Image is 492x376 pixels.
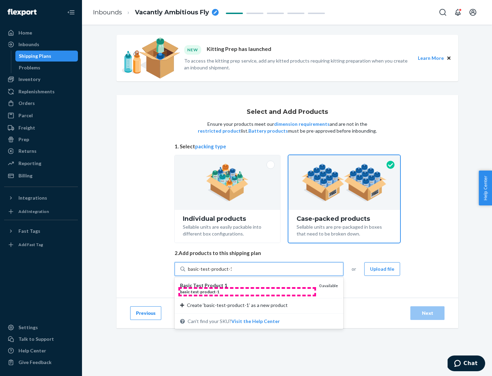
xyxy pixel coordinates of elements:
img: Flexport logo [8,9,37,16]
em: product [200,289,216,294]
button: Upload file [364,262,400,276]
div: Sellable units are pre-packaged in boxes that need to be broken down. [297,222,392,237]
div: Reporting [18,160,41,167]
button: Basic Test Product 1basic-test-product-10 availableCreate ‘basic-test-product-1’ as a new product... [231,318,280,325]
div: Sellable units are easily packable into different box configurations. [183,222,272,237]
a: Prep [4,134,78,145]
span: 0 available [319,283,338,288]
div: Problems [19,64,40,71]
img: case-pack.59cecea509d18c883b923b81aeac6d0b.png [302,164,387,201]
a: Billing [4,170,78,181]
iframe: Opens a widget where you can chat to one of our agents [448,355,485,373]
button: Integrations [4,192,78,203]
a: Reporting [4,158,78,169]
span: Vacantly Ambitious Fly [135,8,209,17]
span: or [352,266,356,272]
a: Freight [4,122,78,133]
div: Talk to Support [18,336,54,343]
div: NEW [184,45,201,54]
a: Problems [15,62,78,73]
div: Add Integration [18,209,49,214]
a: Orders [4,98,78,109]
img: individual-pack.facf35554cb0f1810c75b2bd6df2d64e.png [206,164,249,201]
div: Case-packed products [297,215,392,222]
button: Fast Tags [4,226,78,237]
a: Inbounds [93,9,122,16]
div: Inbounds [18,41,39,48]
button: Open account menu [466,5,480,19]
p: Kitting Prep has launched [207,45,271,54]
a: Returns [4,146,78,157]
div: Give Feedback [18,359,52,366]
a: Settings [4,322,78,333]
button: Help Center [479,171,492,205]
ol: breadcrumbs [87,2,224,23]
h1: Select and Add Products [247,109,328,116]
div: Inventory [18,76,40,83]
button: Learn More [418,54,444,62]
a: Home [4,27,78,38]
div: Parcel [18,112,33,119]
button: Close [445,54,453,62]
button: Battery products [248,127,288,134]
em: test [191,289,199,294]
div: Add Fast Tag [18,242,43,247]
em: Basic [180,282,192,288]
button: dimension requirements [274,121,330,127]
div: Help Center [18,347,46,354]
div: Returns [18,148,37,155]
div: Billing [18,172,32,179]
a: Parcel [4,110,78,121]
button: restricted product [198,127,241,134]
div: Fast Tags [18,228,40,234]
button: Give Feedback [4,357,78,368]
em: Product [205,282,223,288]
button: Talk to Support [4,334,78,345]
a: Shipping Plans [15,51,78,62]
div: Shipping Plans [19,53,51,59]
span: 1. Select [175,143,400,150]
div: Freight [18,124,35,131]
p: Ensure your products meet our and are not in the list. must be pre-approved before inbounding. [197,121,378,134]
input: Basic Test Product 1basic-test-product-10 availableCreate ‘basic-test-product-1’ as a new product... [188,266,232,272]
button: packing type [195,143,226,150]
button: Next [410,306,445,320]
a: Inventory [4,74,78,85]
a: Help Center [4,345,78,356]
a: Add Fast Tag [4,239,78,250]
a: Inbounds [4,39,78,50]
p: To access the kitting prep service, add any kitted products requiring kitting preparation when yo... [184,57,412,71]
div: Prep [18,136,29,143]
div: Home [18,29,32,36]
button: Previous [130,306,161,320]
button: Open Search Box [436,5,450,19]
div: Orders [18,100,35,107]
button: Close Navigation [64,5,78,19]
a: Replenishments [4,86,78,97]
div: Individual products [183,215,272,222]
div: Integrations [18,194,47,201]
em: basic [180,289,190,294]
span: 2. Add products to this shipping plan [175,250,400,257]
div: Next [416,310,439,317]
a: Add Integration [4,206,78,217]
button: Open notifications [451,5,465,19]
em: 1 [224,282,227,288]
span: Create ‘basic-test-product-1’ as a new product [187,302,288,309]
span: Can't find your SKU? [188,318,280,325]
div: Settings [18,324,38,331]
em: 1 [217,289,219,294]
div: - - - [180,289,314,295]
div: Replenishments [18,88,55,95]
em: Test [193,282,204,288]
